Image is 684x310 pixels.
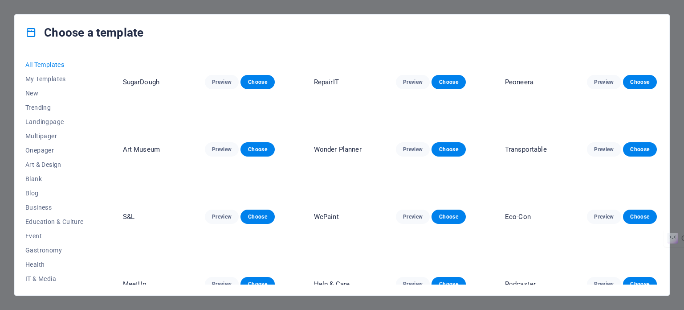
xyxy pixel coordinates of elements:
[25,75,84,83] span: My Templates
[594,212,614,219] span: Preview
[25,143,84,157] button: Onepager
[25,58,84,72] button: All Templates
[25,157,84,172] button: Art & Design
[505,211,533,220] p: Peoneera
[25,115,84,129] button: Landingpage
[623,209,657,223] button: Choose
[314,59,466,199] img: RepairIT
[25,104,84,111] span: Trending
[25,129,84,143] button: Multipager
[25,86,84,100] button: New
[25,243,84,257] button: Gastronomy
[25,232,84,240] span: Event
[205,209,239,223] button: Preview
[25,257,84,272] button: Health
[123,59,275,199] img: SugarDough
[25,272,84,286] button: IT & Media
[25,186,84,200] button: Blog
[25,100,84,115] button: Trending
[25,218,84,225] span: Education & Culture
[505,59,657,199] img: Peoneera
[587,209,621,223] button: Preview
[25,204,84,211] span: Business
[25,247,84,254] span: Gastronomy
[240,209,274,223] button: Choose
[25,147,84,154] span: Onepager
[25,190,84,197] span: Blog
[25,261,84,268] span: Health
[630,212,650,219] span: Choose
[432,209,465,223] button: Choose
[248,212,267,219] span: Choose
[123,211,159,220] p: SugarDough
[212,212,232,219] span: Preview
[25,61,84,68] span: All Templates
[25,172,84,186] button: Blank
[25,90,84,97] span: New
[25,118,84,125] span: Landingpage
[25,25,143,40] h4: Choose a template
[439,212,458,219] span: Choose
[25,132,84,140] span: Multipager
[25,161,84,168] span: Art & Design
[396,209,430,223] button: Preview
[314,211,339,220] p: RepairIT
[25,72,84,86] button: My Templates
[25,215,84,229] button: Education & Culture
[403,212,423,219] span: Preview
[25,175,84,182] span: Blank
[25,229,84,243] button: Event
[25,275,84,282] span: IT & Media
[25,200,84,215] button: Business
